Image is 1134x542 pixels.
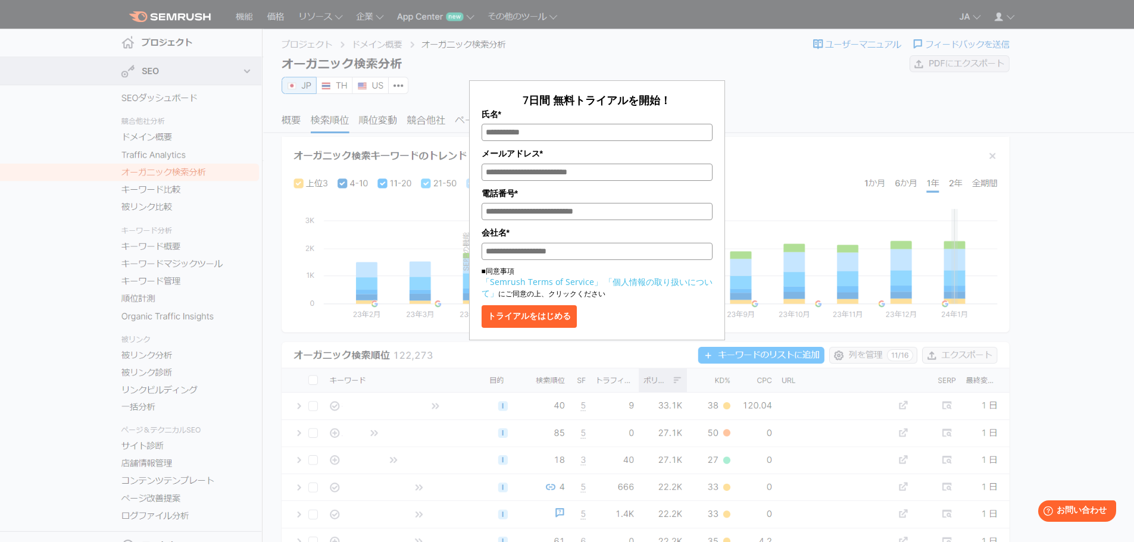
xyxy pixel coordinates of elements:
[523,93,671,107] span: 7日間 無料トライアルを開始！
[482,266,713,299] p: ■同意事項 にご同意の上、クリックください
[482,187,713,200] label: 電話番号*
[482,147,713,160] label: メールアドレス*
[482,276,713,299] a: 「個人情報の取り扱いについて」
[482,276,602,287] a: 「Semrush Terms of Service」
[482,305,577,328] button: トライアルをはじめる
[1028,496,1121,529] iframe: Help widget launcher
